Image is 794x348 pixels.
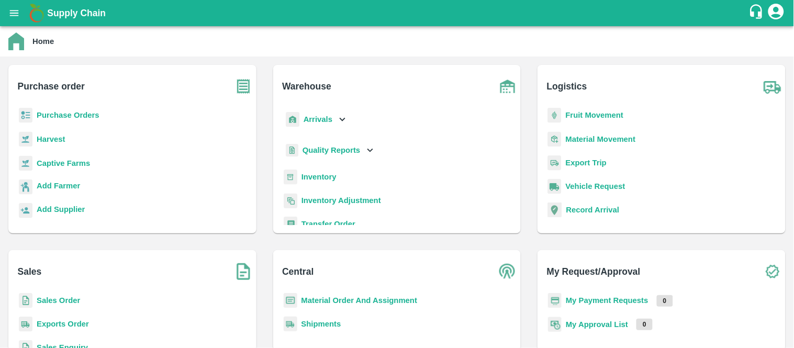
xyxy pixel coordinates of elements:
[303,146,361,154] b: Quality Reports
[19,317,32,332] img: shipments
[284,293,297,308] img: centralMaterial
[230,73,256,99] img: purchase
[636,319,653,330] p: 0
[548,203,562,217] img: recordArrival
[37,320,89,328] a: Exports Order
[759,73,786,99] img: truck
[495,73,521,99] img: warehouse
[19,293,32,308] img: sales
[566,111,624,119] a: Fruit Movement
[37,296,80,305] a: Sales Order
[2,1,26,25] button: open drawer
[547,264,641,279] b: My Request/Approval
[18,264,42,279] b: Sales
[548,108,562,123] img: fruit
[284,317,297,332] img: shipments
[301,220,355,228] a: Transfer Order
[547,79,587,94] b: Logistics
[282,79,331,94] b: Warehouse
[37,205,85,214] b: Add Supplier
[18,79,85,94] b: Purchase order
[8,32,24,50] img: home
[566,159,607,167] a: Export Trip
[566,182,625,190] a: Vehicle Request
[37,111,99,119] a: Purchase Orders
[548,179,562,194] img: vehicle
[282,264,314,279] b: Central
[230,259,256,285] img: soSales
[304,115,332,124] b: Arrivals
[19,155,32,171] img: harvest
[37,159,90,167] a: Captive Farms
[37,182,80,190] b: Add Farmer
[37,204,85,218] a: Add Supplier
[32,37,54,46] b: Home
[301,296,418,305] a: Material Order And Assignment
[286,112,299,127] img: whArrival
[19,179,32,195] img: farmer
[284,140,376,161] div: Quality Reports
[284,193,297,208] img: inventory
[566,206,620,214] a: Record Arrival
[37,180,80,194] a: Add Farmer
[748,4,767,23] div: customer-support
[759,259,786,285] img: check
[566,320,628,329] a: My Approval List
[47,8,106,18] b: Supply Chain
[19,131,32,147] img: harvest
[548,293,562,308] img: payment
[548,155,562,171] img: delivery
[301,196,381,205] a: Inventory Adjustment
[566,135,636,143] a: Material Movement
[301,320,341,328] a: Shipments
[19,108,32,123] img: reciept
[767,2,786,24] div: account of current user
[19,203,32,218] img: supplier
[657,295,673,307] p: 0
[495,259,521,285] img: central
[37,135,65,143] a: Harvest
[286,144,298,157] img: qualityReport
[566,296,648,305] a: My Payment Requests
[301,173,337,181] a: Inventory
[284,170,297,185] img: whInventory
[548,131,562,147] img: material
[548,317,562,332] img: approval
[47,6,748,20] a: Supply Chain
[26,3,47,24] img: logo
[284,108,349,131] div: Arrivals
[284,217,297,232] img: whTransfer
